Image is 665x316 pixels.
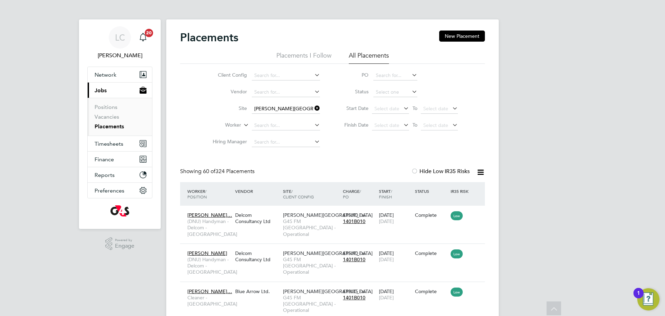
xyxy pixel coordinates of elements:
span: Low [451,288,463,297]
a: Go to home page [87,205,152,216]
div: Vendor [233,185,281,197]
label: Worker [201,122,241,129]
div: Delcom Consultancy Ltd [233,208,281,228]
a: [PERSON_NAME]…Cleaner - [GEOGRAPHIC_DATA]Blue Arrow Ltd.[PERSON_NAME][GEOGRAPHIC_DATA]G4S FM [GEO... [186,284,485,290]
span: 324 Placements [203,168,255,175]
nav: Main navigation [79,19,161,229]
input: Search for... [252,87,320,97]
div: [DATE] [377,208,413,228]
a: Placements [95,123,124,130]
span: £18.35 [343,288,358,294]
input: Search for... [252,71,320,80]
span: (DNU) Handyman - Delcom - [GEOGRAPHIC_DATA] [187,218,232,237]
button: Jobs [88,83,152,98]
button: Finance [88,152,152,167]
span: To [410,120,419,129]
li: Placements I Follow [276,51,331,64]
span: G4S FM [GEOGRAPHIC_DATA] - Operational [283,256,339,275]
span: [PERSON_NAME][GEOGRAPHIC_DATA] [283,212,373,218]
span: / hr [360,289,365,294]
div: Complete [415,212,447,218]
span: G4S FM [GEOGRAPHIC_DATA] - Operational [283,294,339,314]
div: 1 [637,293,640,302]
input: Search for... [252,104,320,114]
span: 1401B010 [343,218,365,224]
span: LC [115,33,125,42]
span: [PERSON_NAME][GEOGRAPHIC_DATA] [283,288,373,294]
div: [DATE] [377,285,413,304]
span: 60 of [203,168,215,175]
a: [PERSON_NAME](DNU) Handyman - Delcom - [GEOGRAPHIC_DATA]Delcom Consultancy Ltd[PERSON_NAME][GEOGR... [186,246,485,252]
a: Vacancies [95,113,119,120]
span: Engage [115,243,134,249]
li: All Placements [349,51,389,64]
span: (DNU) Handyman - Delcom - [GEOGRAPHIC_DATA] [187,256,232,275]
span: [PERSON_NAME]… [187,212,232,218]
span: Select date [374,105,399,112]
div: Start [377,185,413,203]
span: Select date [374,122,399,128]
div: Status [413,185,449,197]
label: Site [207,105,247,111]
span: / Finish [379,188,392,199]
span: £15.90 [343,212,358,218]
span: [DATE] [379,256,394,263]
div: Blue Arrow Ltd. [233,285,281,298]
span: [PERSON_NAME] [187,250,227,256]
span: 1401B010 [343,256,365,263]
input: Select one [373,87,417,97]
span: Low [451,211,463,220]
div: [DATE] [377,247,413,266]
button: Timesheets [88,136,152,151]
div: Showing [180,168,256,175]
label: Vendor [207,88,247,95]
a: [PERSON_NAME]…(DNU) Handyman - Delcom - [GEOGRAPHIC_DATA]Delcom Consultancy Ltd[PERSON_NAME][GEOG... [186,208,485,214]
span: Preferences [95,187,124,194]
span: Network [95,71,116,78]
span: Lilingxi Chen [87,51,152,60]
label: Hiring Manager [207,138,247,145]
span: To [410,104,419,113]
button: New Placement [439,31,485,42]
a: Positions [95,104,117,110]
label: Status [337,88,369,95]
h2: Placements [180,31,238,44]
span: [DATE] [379,218,394,224]
div: Worker [186,185,233,203]
span: Finance [95,156,114,163]
input: Search for... [252,137,320,147]
span: Jobs [95,87,107,94]
button: Open Resource Center, 1 new notification [637,288,659,310]
label: Start Date [337,105,369,111]
span: [PERSON_NAME]… [187,288,232,294]
span: / Client Config [283,188,314,199]
span: Timesheets [95,140,123,147]
button: Preferences [88,183,152,198]
span: Select date [423,122,448,128]
label: Finish Date [337,122,369,128]
a: LC[PERSON_NAME] [87,26,152,60]
span: Cleaner - [GEOGRAPHIC_DATA] [187,294,232,307]
div: Complete [415,288,447,294]
span: Reports [95,172,115,178]
div: Jobs [88,98,152,136]
a: Powered byEngage [105,237,135,250]
span: / hr [360,251,365,256]
img: g4s-logo-retina.png [110,205,129,216]
label: PO [337,72,369,78]
span: / PO [343,188,361,199]
input: Search for... [373,71,417,80]
span: Powered by [115,237,134,243]
span: 1401B010 [343,294,365,301]
div: Site [281,185,341,203]
input: Search for... [252,121,320,130]
div: IR35 Risk [449,185,473,197]
div: Charge [341,185,377,203]
button: Network [88,67,152,82]
span: [PERSON_NAME][GEOGRAPHIC_DATA] [283,250,373,256]
span: £15.90 [343,250,358,256]
span: / Position [187,188,207,199]
label: Hide Low IR35 Risks [411,168,470,175]
span: Low [451,249,463,258]
span: Select date [423,105,448,112]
